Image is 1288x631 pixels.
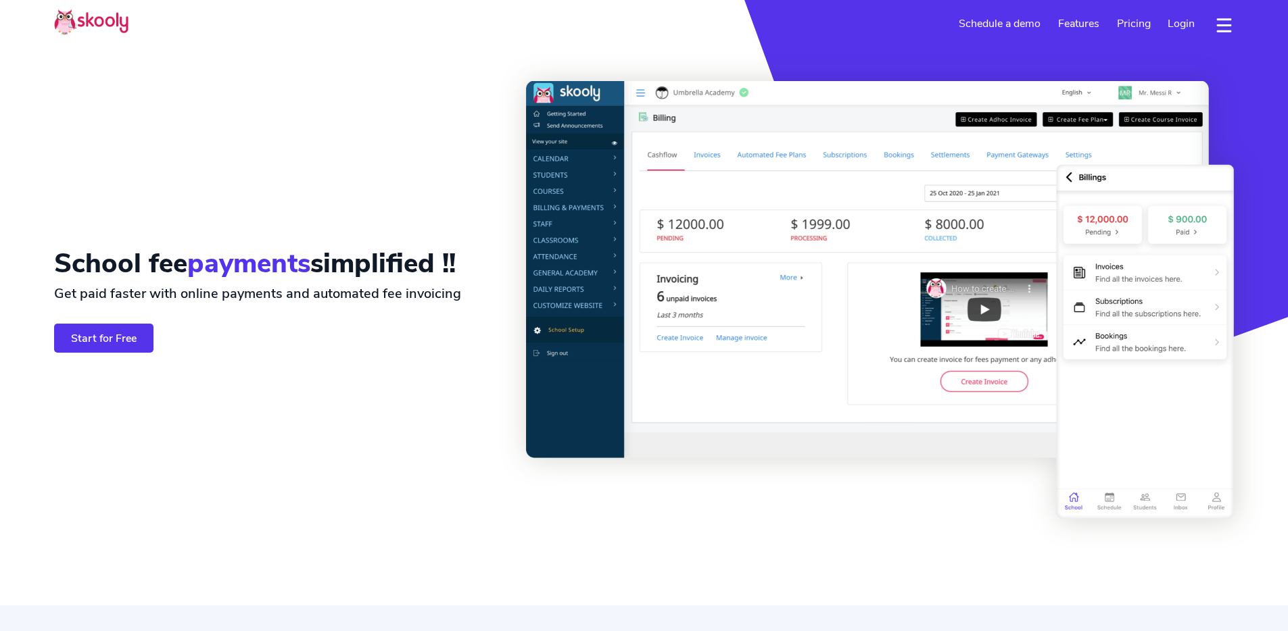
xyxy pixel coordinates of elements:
[1159,13,1203,34] a: Login
[187,245,310,282] span: payments
[1214,9,1234,41] button: dropdown menu
[951,13,1050,34] a: Schedule a demo
[526,81,1234,519] img: School Billing, Invoicing, Payments System & Software - <span class='notranslate'>Skooly | Try fo...
[1117,16,1151,31] span: Pricing
[54,9,128,35] img: Skooly
[54,324,153,353] a: Start for Free
[1108,13,1160,34] a: Pricing
[1049,13,1108,34] a: Features
[54,285,461,302] h2: Get paid faster with online payments and automated fee invoicing
[54,247,456,280] h1: School fee simplified !!
[1168,16,1195,31] span: Login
